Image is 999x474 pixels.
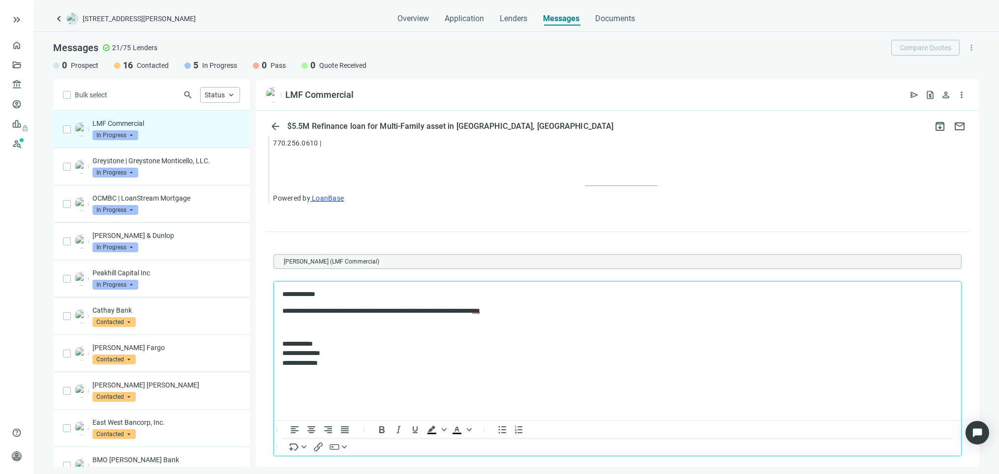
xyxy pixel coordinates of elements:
img: 7556aa21-8e2e-44a0-aec2-2ab64cee5cd7 [266,87,281,103]
img: 61e215de-ba22-4608-92ae-da61297d1b96.png [75,347,89,360]
span: 21/75 [112,43,131,53]
span: Contacted [92,355,136,364]
iframe: Rich Text Area [274,282,961,420]
img: deal-logo [67,13,79,25]
div: Text color Black [449,424,473,436]
p: BMO [PERSON_NAME] Bank [92,455,240,465]
img: 7556aa21-8e2e-44a0-aec2-2ab64cee5cd7 [75,122,89,136]
span: more_vert [967,43,976,52]
p: [PERSON_NAME] [PERSON_NAME] [92,380,240,390]
img: 976958f2-54fb-402b-8842-b76a7345fd8d [75,235,89,248]
div: Open Intercom Messenger [966,421,989,444]
span: In Progress [92,205,138,215]
span: Contacted [92,392,136,402]
img: d6c594b8-c732-4604-b63f-9e6dd2eca6fa [75,272,89,286]
button: mail [950,117,969,136]
button: Align center [303,424,320,436]
span: search [183,90,193,100]
span: 0 [262,59,267,71]
span: send [909,90,919,100]
span: more_vert [957,90,967,100]
span: help [12,428,22,438]
p: LMF Commercial [92,118,240,128]
span: Application [445,14,484,24]
span: In Progress [202,60,237,70]
span: In Progress [92,242,138,252]
p: [PERSON_NAME] & Dunlop [92,231,240,240]
span: mail [954,120,966,132]
p: East West Bancorp, Inc. [92,417,240,427]
img: 643335f0-a381-496f-ba52-afe3a5485634.png [75,384,89,398]
button: Italic [390,424,407,436]
button: Justify [336,424,353,436]
button: more_vert [954,87,969,103]
button: Underline [407,424,424,436]
span: Documents [595,14,635,24]
span: arrow_back [270,120,281,132]
button: Align right [320,424,336,436]
span: Contacted [92,429,136,439]
span: person [941,90,951,100]
span: archive [934,120,946,132]
div: $5.5M Refinance loan for Multi-Family asset in [GEOGRAPHIC_DATA], [GEOGRAPHIC_DATA] [285,121,615,131]
span: 16 [123,59,133,71]
p: Greystone | Greystone Monticello, LLC. [92,156,240,166]
span: Steven Russell (LMF Commercial) [280,257,383,267]
p: Peakhill Capital Inc [92,268,240,278]
p: Cathay Bank [92,305,240,315]
div: Background color Black [424,424,448,436]
span: check_circle [102,44,110,52]
a: keyboard_arrow_left [53,13,65,25]
span: [PERSON_NAME] (LMF Commercial) [284,257,379,267]
p: OCMBC | LoanStream Mortgage [92,193,240,203]
img: f96e009a-fb38-497d-b46b-ebf4f3a57aeb [75,197,89,211]
img: 61a9af4f-95bd-418e-8bb7-895b5800da7c.png [75,160,89,174]
span: In Progress [92,280,138,290]
button: arrow_back [266,117,285,136]
span: [STREET_ADDRESS][PERSON_NAME] [83,14,196,24]
span: Messages [53,42,98,54]
div: LMF Commercial [285,89,354,101]
span: Pass [271,60,286,70]
span: In Progress [92,130,138,140]
span: Quote Received [319,60,366,70]
button: Bullet list [494,424,511,436]
p: [PERSON_NAME] Fargo [92,343,240,353]
button: Insert/edit link [310,441,327,453]
span: Bulk select [75,89,107,100]
button: Numbered list [511,424,527,436]
span: Contacted [92,317,136,327]
span: 5 [193,59,198,71]
span: request_quote [925,90,935,100]
span: 0 [62,59,67,71]
img: 4a625ee1-9b78-464d-8145-9b5a9ca349c5.png [75,421,89,435]
span: Prospect [71,60,98,70]
span: In Progress [92,168,138,178]
span: Status [205,91,225,99]
span: Contacted [137,60,169,70]
button: archive [930,117,950,136]
button: Compare Quotes [891,40,960,56]
span: person [12,451,22,461]
span: Overview [397,14,429,24]
span: Lenders [133,43,157,53]
button: Align left [286,424,303,436]
button: more_vert [964,40,979,56]
span: Lenders [500,14,527,24]
span: Messages [543,14,579,23]
button: Bold [373,424,390,436]
button: Insert merge tag [286,441,310,453]
button: send [907,87,922,103]
button: person [938,87,954,103]
span: 0 [310,59,315,71]
button: keyboard_double_arrow_right [11,14,23,26]
img: c00f8f3c-97de-487d-a992-c8d64d3d867b.png [75,309,89,323]
span: keyboard_arrow_up [227,90,236,99]
img: 7d74b783-7208-4fd7-9f1e-64c8d6683b0c.png [75,459,89,473]
button: request_quote [922,87,938,103]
